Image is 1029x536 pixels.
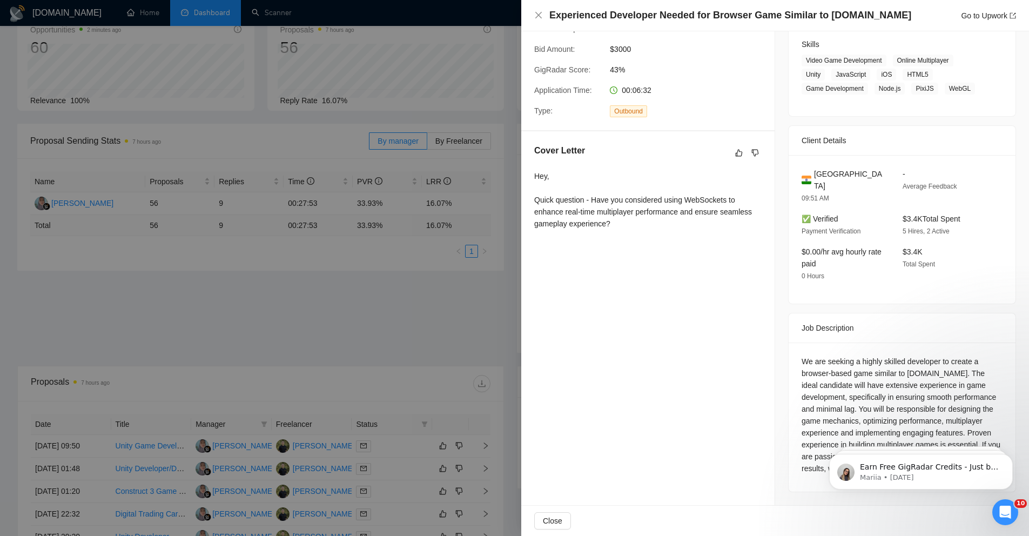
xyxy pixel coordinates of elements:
[622,86,651,95] span: 00:06:32
[802,40,819,49] span: Skills
[534,24,590,33] span: Connects Spent:
[534,11,543,19] span: close
[802,126,1003,155] div: Client Details
[534,86,592,95] span: Application Time:
[610,43,772,55] span: $3000
[732,146,745,159] button: like
[903,69,932,81] span: HTML5
[1010,12,1016,19] span: export
[877,69,896,81] span: iOS
[751,149,759,157] span: dislike
[802,356,1003,474] div: We are seeking a highly skilled developer to create a browser-based game similar to [DOMAIN_NAME]...
[893,55,953,66] span: Online Multiplayer
[610,105,647,117] span: Outbound
[534,170,762,230] div: Hey, Quick question - Have you considered using WebSockets to enhance real-time multiplayer perfo...
[875,83,905,95] span: Node.js
[814,168,885,192] span: [GEOGRAPHIC_DATA]
[911,83,938,95] span: PixiJS
[802,83,868,95] span: Game Development
[802,174,811,186] img: 🇮🇳
[802,195,829,202] span: 09:51 AM
[534,65,590,74] span: GigRadar Score:
[903,227,950,235] span: 5 Hires, 2 Active
[961,11,1016,20] a: Go to Upworkexport
[802,215,838,223] span: ✅ Verified
[534,11,543,20] button: Close
[543,515,562,527] span: Close
[903,247,923,256] span: $3.4K
[903,183,957,190] span: Average Feedback
[831,69,870,81] span: JavaScript
[610,64,772,76] span: 43%
[802,69,825,81] span: Unity
[802,247,882,268] span: $0.00/hr avg hourly rate paid
[534,144,585,157] h5: Cover Letter
[903,215,960,223] span: $3.4K Total Spent
[749,146,762,159] button: dislike
[735,149,743,157] span: like
[534,106,553,115] span: Type:
[802,272,824,280] span: 0 Hours
[945,83,975,95] span: WebGL
[992,499,1018,525] iframe: Intercom live chat
[802,227,860,235] span: Payment Verification
[813,431,1029,507] iframe: Intercom notifications message
[802,55,886,66] span: Video Game Development
[903,170,905,178] span: -
[534,45,575,53] span: Bid Amount:
[903,260,935,268] span: Total Spent
[1014,499,1027,508] span: 10
[610,86,617,94] span: clock-circle
[534,512,571,530] button: Close
[802,313,1003,343] div: Job Description
[549,9,911,22] h4: Experienced Developer Needed for Browser Game Similar to [DOMAIN_NAME]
